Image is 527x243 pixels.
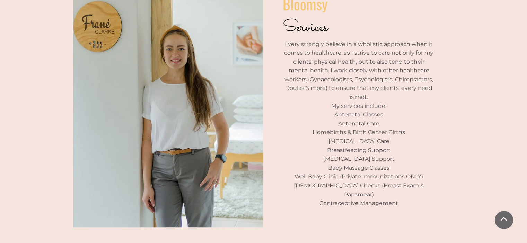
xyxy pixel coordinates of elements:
[283,110,435,119] p: Antenatal Classes
[283,119,435,128] p: Antenatal Care
[283,137,435,146] p: [MEDICAL_DATA] Care
[283,163,435,172] p: Baby Massage Classes
[283,40,435,102] p: I very strongly believe in a wholistic approach when it comes to healthcare, so I strive to care ...
[283,172,435,181] p: Well Baby Clinic (Private Immunizations ONLY)
[283,199,435,208] p: Contraceptive Management
[283,102,435,111] p: My services include:
[283,146,435,155] p: Breastfeeding Support
[283,181,435,199] p: [DEMOGRAPHIC_DATA] Checks (Breast Exam & Papsmear)
[495,211,513,229] a: Scroll To Top
[283,155,435,163] p: [MEDICAL_DATA] Support
[283,15,328,39] span: Services
[283,128,435,137] p: Homebirths & Birth Center Births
